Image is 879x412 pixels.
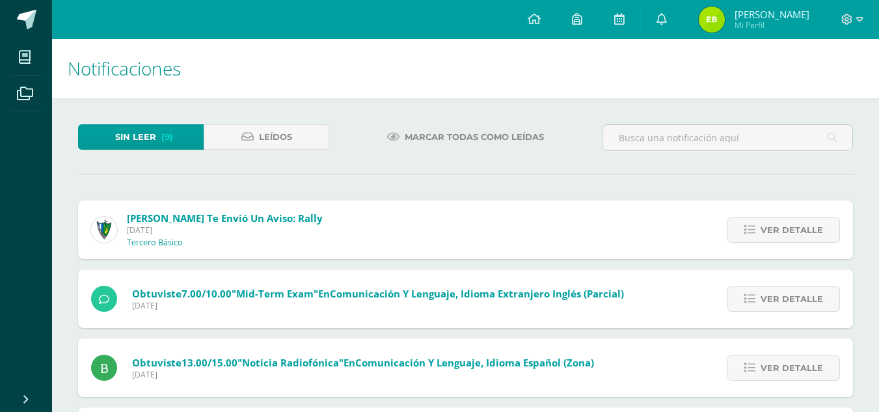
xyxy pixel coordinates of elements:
span: Obtuviste en [132,356,594,369]
span: 7.00/10.00 [182,287,232,300]
span: [DATE] [132,369,594,380]
span: "Noticia radiofónica" [237,356,344,369]
p: Tercero Básico [127,238,183,248]
span: Ver detalle [761,218,823,242]
span: 13.00/15.00 [182,356,237,369]
span: [DATE] [127,225,323,236]
span: Sin leer [115,125,156,149]
span: Leídos [259,125,292,149]
span: [PERSON_NAME] [735,8,809,21]
span: Ver detalle [761,356,823,380]
span: Obtuviste en [132,287,624,300]
span: Comunicación y Lenguaje, Idioma Extranjero Inglés (Parcial) [330,287,624,300]
span: [PERSON_NAME] te envió un aviso: Rally [127,212,323,225]
a: Sin leer(9) [78,124,204,150]
span: "Mid-term exam" [232,287,318,300]
input: Busca una notificación aquí [602,125,852,150]
span: Mi Perfil [735,20,809,31]
span: (9) [161,125,173,149]
span: Marcar todas como leídas [405,125,544,149]
a: Leídos [204,124,329,150]
img: 9f174a157161b4ddbe12118a61fed988.png [91,217,117,243]
span: [DATE] [132,300,624,311]
span: Notificaciones [68,56,181,81]
img: 3cd2725538231676abbf48785787e5d9.png [699,7,725,33]
span: Ver detalle [761,287,823,311]
a: Marcar todas como leídas [371,124,560,150]
span: Comunicación y Lenguaje, Idioma Español (Zona) [355,356,594,369]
